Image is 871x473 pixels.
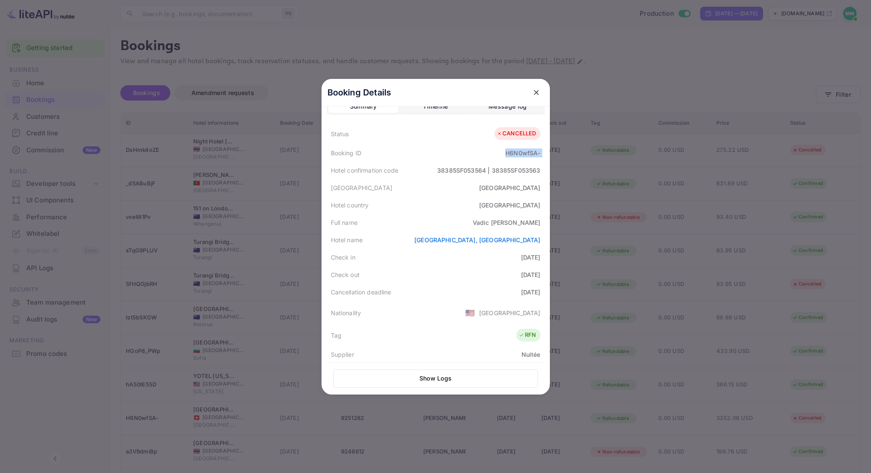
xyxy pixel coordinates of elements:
[331,288,391,297] div: Cancellation deadline
[521,270,541,279] div: [DATE]
[465,305,475,320] span: United States
[331,183,393,192] div: [GEOGRAPHIC_DATA]
[331,235,363,244] div: Hotel name
[331,129,349,138] div: Status
[331,308,361,317] div: Nationality
[414,236,540,243] a: [GEOGRAPHIC_DATA], [GEOGRAPHIC_DATA]
[479,183,541,192] div: [GEOGRAPHIC_DATA]
[505,148,540,157] div: H6N0wfSA-
[331,201,369,210] div: Hotel country
[521,253,541,262] div: [DATE]
[331,350,354,359] div: Supplier
[331,270,360,279] div: Check out
[473,218,541,227] div: Vadic [PERSON_NAME]
[497,129,536,138] div: CANCELLED
[331,148,362,157] div: Booking ID
[331,218,358,227] div: Full name
[519,331,536,339] div: RFN
[479,201,541,210] div: [GEOGRAPHIC_DATA]
[331,166,398,175] div: Hotel confirmation code
[333,369,538,388] button: Show Logs
[331,331,341,340] div: Tag
[437,166,540,175] div: 38385SF053564 | 38385SF053563
[327,86,391,99] p: Booking Details
[521,350,541,359] div: Nuitée
[331,253,355,262] div: Check in
[479,308,541,317] div: [GEOGRAPHIC_DATA]
[529,85,544,100] button: close
[521,288,541,297] div: [DATE]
